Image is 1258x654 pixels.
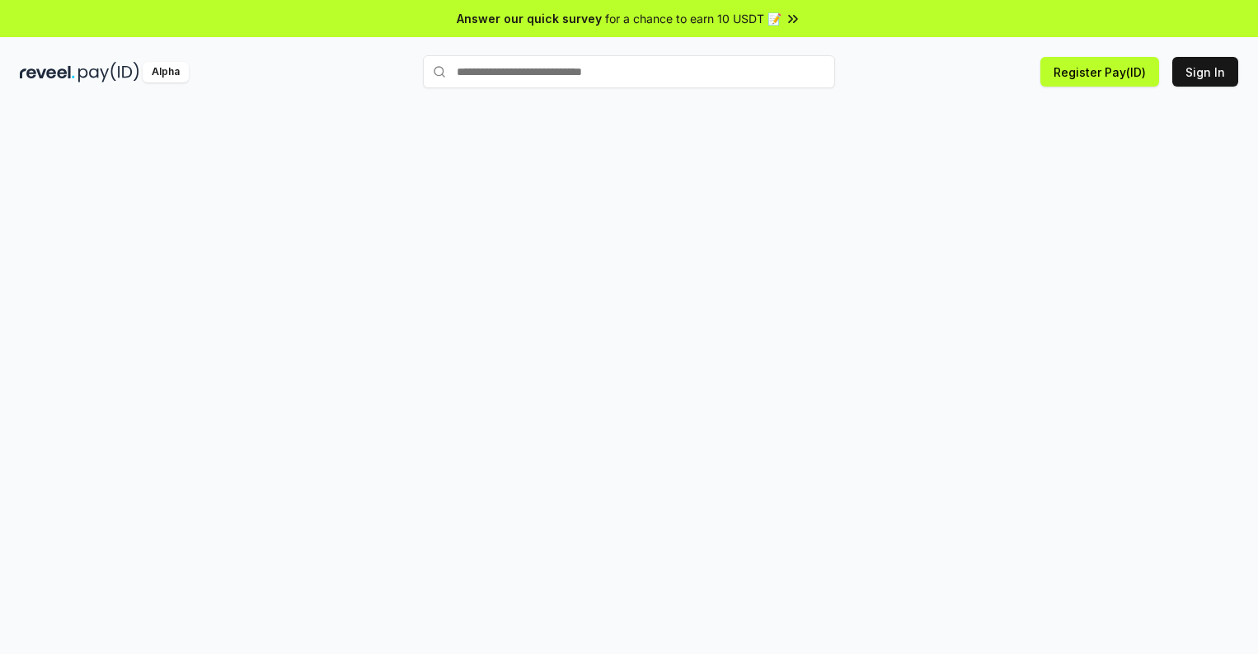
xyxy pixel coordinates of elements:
[457,10,602,27] span: Answer our quick survey
[1040,57,1159,87] button: Register Pay(ID)
[605,10,782,27] span: for a chance to earn 10 USDT 📝
[20,62,75,82] img: reveel_dark
[78,62,139,82] img: pay_id
[1172,57,1238,87] button: Sign In
[143,62,189,82] div: Alpha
